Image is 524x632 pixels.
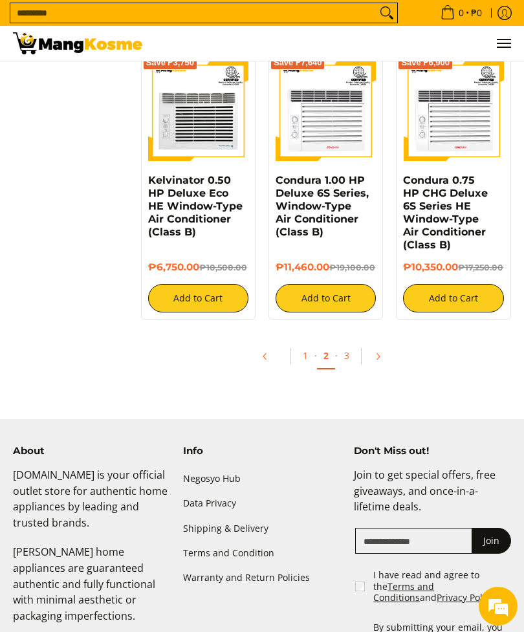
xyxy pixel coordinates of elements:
button: Add to Cart [276,284,376,312]
a: Shipping & Delivery [183,516,340,541]
a: Warranty and Return Policies [183,565,340,590]
span: 0 [457,8,466,17]
del: ₱19,100.00 [329,263,375,272]
h4: Don't Miss out! [354,445,511,457]
a: Condura 1.00 HP Deluxe 6S Series, Window-Type Air Conditioner (Class B) [276,174,369,238]
img: Condura 1.00 HP Deluxe 6S Series, Window-Type Air Conditioner (Class B) [276,61,376,161]
img: Bodega Sale l Mang Kosme: Cost-Efficient &amp; Quality Home Appliances | Page 2 [13,32,142,54]
textarea: Type your message and hit 'Enter' [6,353,246,398]
a: 1 [296,343,314,368]
img: Kelvinator 0.50 HP Deluxe Eco HE Window-Type Air Conditioner (Class B) [148,61,248,161]
h6: ₱10,350.00 [403,261,503,274]
button: Menu [496,26,511,61]
a: Negosyo Hub [183,467,340,492]
span: Save ₱6,900 [401,59,450,67]
button: Search [377,3,397,23]
img: Condura 0.75 HP CHG Deluxe 6S Series HE Window-Type Air Conditioner (Class B) [403,61,503,161]
h4: Info [183,445,340,457]
button: Join [472,528,511,554]
a: Privacy Policy [437,591,494,604]
span: We're online! [75,163,179,294]
span: ₱0 [469,8,484,17]
span: Save ₱3,750 [146,59,195,67]
p: Join to get special offers, free giveaways, and once-in-a-lifetime deals. [354,467,511,528]
ul: Customer Navigation [155,26,511,61]
a: 2 [317,343,335,369]
a: 3 [338,343,356,368]
ul: Pagination [135,339,518,380]
div: Minimize live chat window [212,6,243,38]
h6: ₱11,460.00 [276,261,376,274]
button: Add to Cart [148,284,248,312]
a: Condura 0.75 HP CHG Deluxe 6S Series HE Window-Type Air Conditioner (Class B) [403,174,488,251]
div: Chat with us now [67,72,217,89]
a: Terms and Conditions [373,580,434,604]
button: Add to Cart [403,284,503,312]
span: Save ₱7,640 [274,59,322,67]
h6: ₱6,750.00 [148,261,248,274]
p: [DOMAIN_NAME] is your official outlet store for authentic home appliances by leading and trusted ... [13,467,170,544]
a: Kelvinator 0.50 HP Deluxe Eco HE Window-Type Air Conditioner (Class B) [148,174,243,238]
a: Data Privacy [183,492,340,516]
span: · [335,349,338,362]
nav: Main Menu [155,26,511,61]
h4: About [13,445,170,457]
a: Terms and Condition [183,541,340,565]
del: ₱17,250.00 [458,263,503,272]
del: ₱10,500.00 [199,263,247,272]
span: • [437,6,486,20]
span: · [314,349,317,362]
label: I have read and agree to the and * [373,569,512,604]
